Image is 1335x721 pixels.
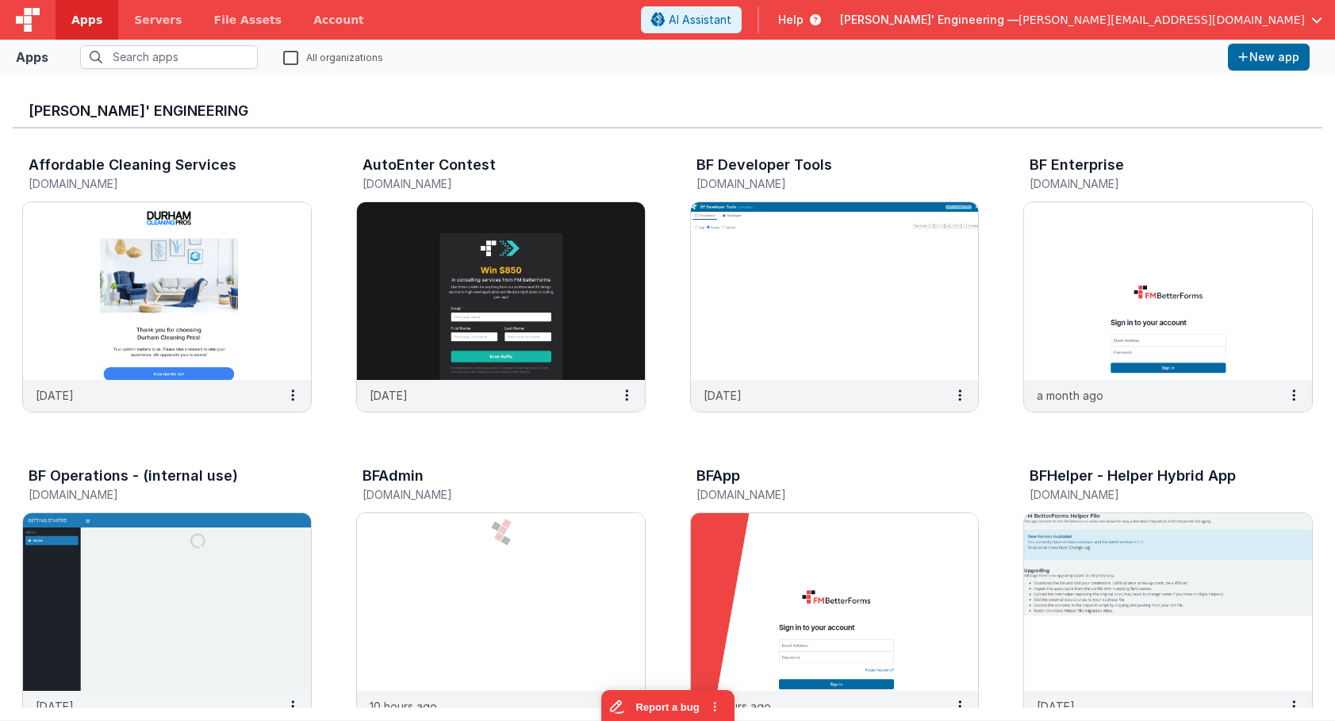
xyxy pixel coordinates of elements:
p: [DATE] [36,387,74,404]
h3: BF Enterprise [1030,157,1124,173]
p: 10 hours ago [704,698,771,715]
h5: [DOMAIN_NAME] [696,178,940,190]
h3: BFAdmin [363,468,424,484]
h3: [PERSON_NAME]' Engineering [29,103,1306,119]
span: [PERSON_NAME][EMAIL_ADDRESS][DOMAIN_NAME] [1019,12,1305,28]
h5: [DOMAIN_NAME] [1030,178,1273,190]
h3: Affordable Cleaning Services [29,157,236,173]
span: File Assets [214,12,282,28]
h5: [DOMAIN_NAME] [29,489,272,500]
button: New app [1228,44,1310,71]
p: a month ago [1037,387,1103,404]
p: [DATE] [36,698,74,715]
label: All organizations [283,49,383,64]
h5: [DOMAIN_NAME] [363,489,606,500]
h5: [DOMAIN_NAME] [696,489,940,500]
h5: [DOMAIN_NAME] [363,178,606,190]
h5: [DOMAIN_NAME] [29,178,272,190]
h3: BF Operations - (internal use) [29,468,238,484]
p: 10 hours ago [370,698,437,715]
span: AI Assistant [669,12,731,28]
span: Apps [71,12,102,28]
input: Search apps [80,45,258,69]
h3: AutoEnter Contest [363,157,496,173]
button: AI Assistant [641,6,742,33]
button: [PERSON_NAME]' Engineering — [PERSON_NAME][EMAIL_ADDRESS][DOMAIN_NAME] [840,12,1322,28]
span: Help [778,12,804,28]
span: Servers [134,12,182,28]
h5: [DOMAIN_NAME] [1030,489,1273,500]
p: [DATE] [1037,698,1075,715]
p: [DATE] [370,387,408,404]
h3: BFHelper - Helper Hybrid App [1030,468,1236,484]
div: Apps [16,48,48,67]
h3: BF Developer Tools [696,157,832,173]
p: [DATE] [704,387,742,404]
span: [PERSON_NAME]' Engineering — [840,12,1019,28]
h3: BFApp [696,468,740,484]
